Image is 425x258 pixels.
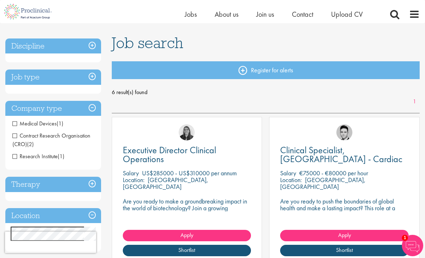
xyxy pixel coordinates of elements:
p: Are you ready to push the boundaries of global health and make a lasting impact? This role at a h... [280,198,409,225]
a: About us [215,10,238,19]
span: Research Institute [12,153,64,160]
a: Register for alerts [112,61,420,79]
img: Chatbot [402,235,423,256]
span: Salary [280,169,296,177]
iframe: reCAPTCHA [5,232,96,253]
span: Job search [112,33,183,52]
h3: Therapy [5,177,101,192]
span: Medical Devices [12,120,57,127]
a: Upload CV [331,10,363,19]
span: (1) [58,153,64,160]
p: US$285000 - US$310000 per annum [142,169,237,177]
p: [GEOGRAPHIC_DATA], [GEOGRAPHIC_DATA] [280,176,366,191]
a: Executive Director Clinical Operations [123,146,251,164]
span: Apply [338,231,351,239]
a: Shortlist [123,245,251,256]
span: Clinical Specialist, [GEOGRAPHIC_DATA] - Cardiac [280,144,402,165]
img: Connor Lynes [336,124,352,140]
h3: Company type [5,101,101,116]
span: Research Institute [12,153,58,160]
a: Apply [123,230,251,241]
p: Are you ready to make a groundbreaking impact in the world of biotechnology? Join a growing compa... [123,198,251,225]
h3: Location [5,208,101,223]
a: Shortlist [280,245,409,256]
span: Salary [123,169,139,177]
a: 1 [409,98,420,106]
a: Clinical Specialist, [GEOGRAPHIC_DATA] - Cardiac [280,146,409,164]
span: Apply [180,231,193,239]
p: €75000 - €80000 per hour [299,169,368,177]
span: (2) [27,140,34,148]
span: Contract Research Organisation (CRO) [12,132,90,148]
span: Location: [123,176,145,184]
span: Medical Devices [12,120,63,127]
a: Jobs [185,10,197,19]
span: Executive Director Clinical Operations [123,144,216,165]
h3: Job type [5,69,101,85]
span: Location: [280,176,302,184]
span: 1 [402,235,408,241]
span: 6 result(s) found [112,87,420,98]
a: Contact [292,10,313,19]
img: Ciara Noble [179,124,195,140]
a: Join us [256,10,274,19]
p: [GEOGRAPHIC_DATA], [GEOGRAPHIC_DATA] [123,176,208,191]
a: Apply [280,230,409,241]
h3: Discipline [5,38,101,54]
span: (1) [57,120,63,127]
